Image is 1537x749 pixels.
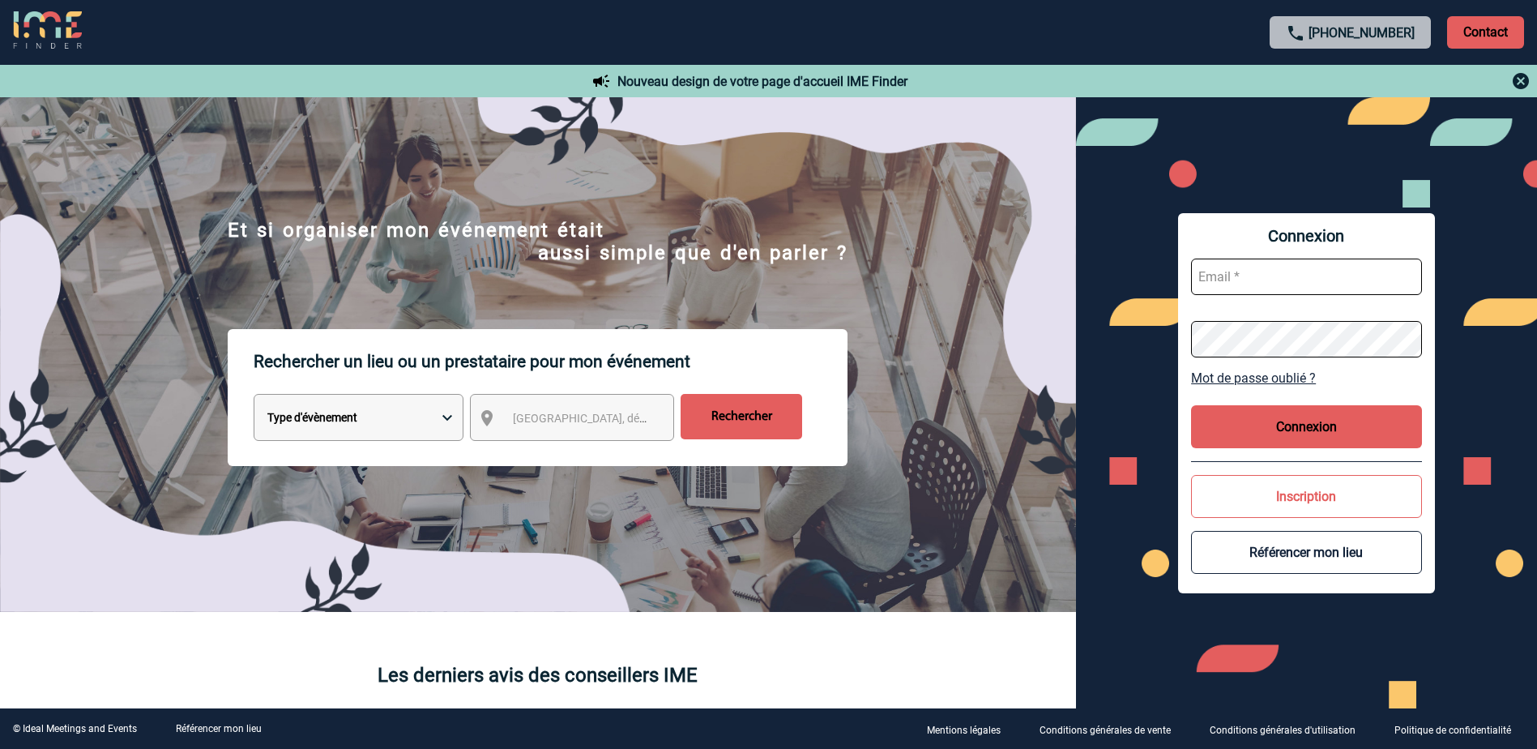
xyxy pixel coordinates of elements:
[1040,725,1171,736] p: Conditions générales de vente
[1191,475,1422,518] button: Inscription
[13,723,137,734] div: © Ideal Meetings and Events
[1191,370,1422,386] a: Mot de passe oublié ?
[1191,531,1422,574] button: Référencer mon lieu
[1197,721,1381,737] a: Conditions générales d'utilisation
[176,723,262,734] a: Référencer mon lieu
[254,329,847,394] p: Rechercher un lieu ou un prestataire pour mon événement
[513,412,738,425] span: [GEOGRAPHIC_DATA], département, région...
[1309,25,1415,41] a: [PHONE_NUMBER]
[1027,721,1197,737] a: Conditions générales de vente
[914,721,1027,737] a: Mentions légales
[1286,24,1305,43] img: call-24-px.png
[1394,725,1511,736] p: Politique de confidentialité
[1191,226,1422,246] span: Connexion
[1191,259,1422,295] input: Email *
[1210,725,1356,736] p: Conditions générales d'utilisation
[681,394,802,439] input: Rechercher
[1381,721,1537,737] a: Politique de confidentialité
[1191,405,1422,448] button: Connexion
[927,725,1001,736] p: Mentions légales
[1447,16,1524,49] p: Contact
